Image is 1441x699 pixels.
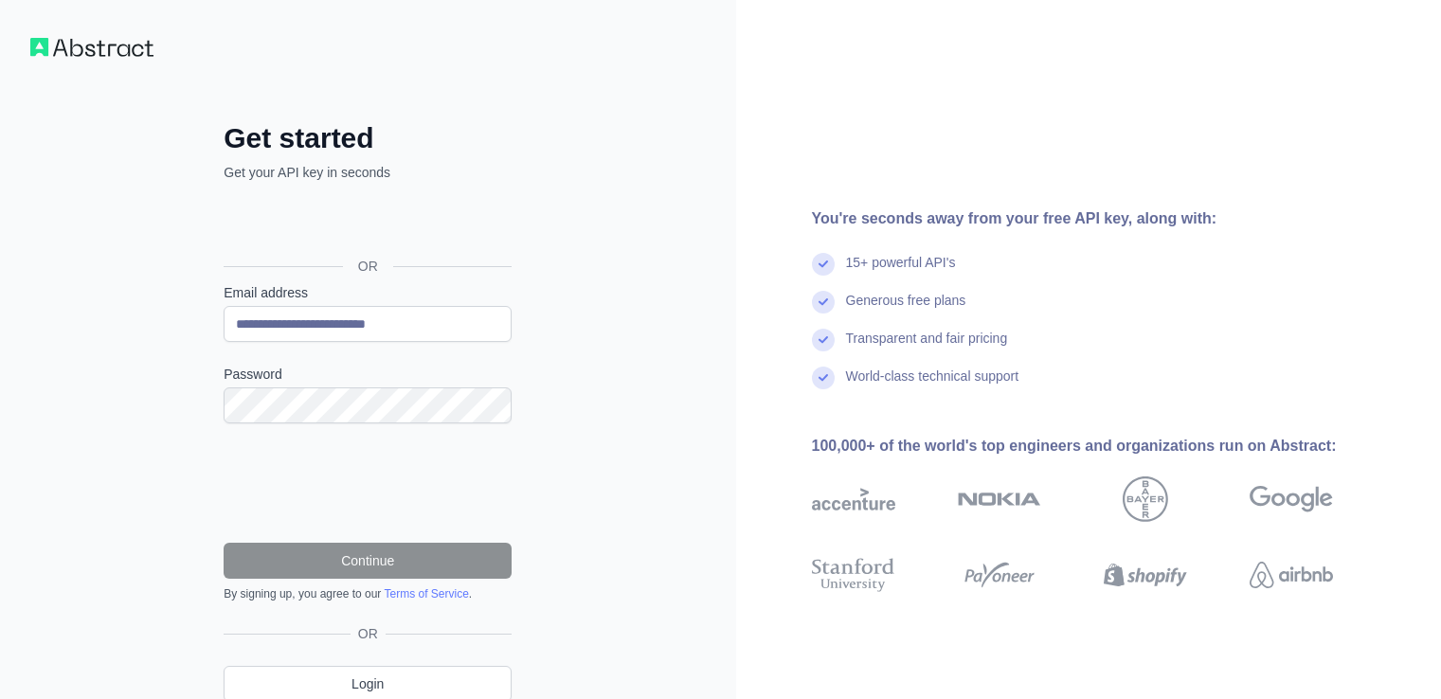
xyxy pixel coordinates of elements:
img: nokia [958,476,1041,522]
label: Email address [224,283,512,302]
img: payoneer [958,554,1041,596]
img: shopify [1104,554,1187,596]
div: By signing up, you agree to our . [224,586,512,601]
div: World-class technical support [846,367,1019,404]
span: OR [343,257,393,276]
img: check mark [812,329,835,351]
iframe: reCAPTCHA [224,446,512,520]
div: You're seconds away from your free API key, along with: [812,207,1394,230]
button: Continue [224,543,512,579]
img: Workflow [30,38,153,57]
div: Generous free plans [846,291,966,329]
div: Transparent and fair pricing [846,329,1008,367]
img: airbnb [1250,554,1333,596]
a: Terms of Service [384,587,468,600]
img: check mark [812,367,835,389]
label: Password [224,365,512,384]
img: accenture [812,476,895,522]
span: OR [351,624,386,643]
img: check mark [812,253,835,276]
img: stanford university [812,554,895,596]
img: check mark [812,291,835,314]
h2: Get started [224,121,512,155]
div: 15+ powerful API's [846,253,956,291]
img: bayer [1123,476,1168,522]
p: Get your API key in seconds [224,163,512,182]
div: 100,000+ of the world's top engineers and organizations run on Abstract: [812,435,1394,457]
iframe: Sign in with Google Button [214,203,517,244]
img: google [1250,476,1333,522]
